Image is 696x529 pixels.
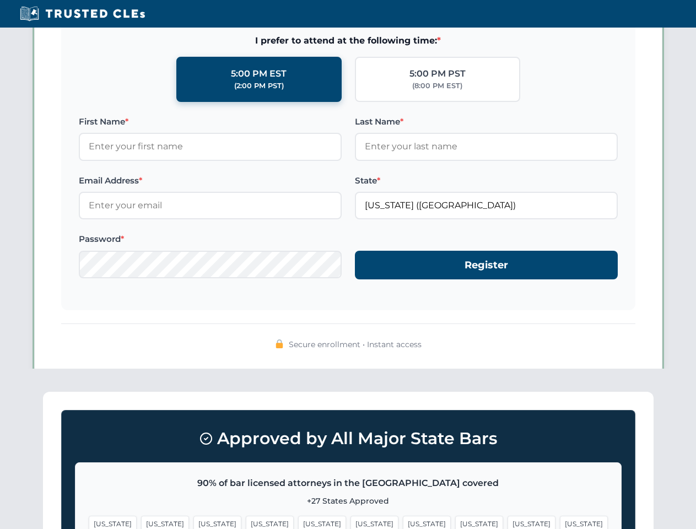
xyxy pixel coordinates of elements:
[409,67,466,81] div: 5:00 PM PST
[355,174,618,187] label: State
[355,115,618,128] label: Last Name
[231,67,287,81] div: 5:00 PM EST
[89,476,608,490] p: 90% of bar licensed attorneys in the [GEOGRAPHIC_DATA] covered
[355,133,618,160] input: Enter your last name
[275,339,284,348] img: 🔒
[234,80,284,91] div: (2:00 PM PST)
[355,192,618,219] input: Missouri (MO)
[89,495,608,507] p: +27 States Approved
[289,338,422,350] span: Secure enrollment • Instant access
[75,424,622,454] h3: Approved by All Major State Bars
[79,174,342,187] label: Email Address
[412,80,462,91] div: (8:00 PM EST)
[79,115,342,128] label: First Name
[79,34,618,48] span: I prefer to attend at the following time:
[79,133,342,160] input: Enter your first name
[355,251,618,280] button: Register
[79,233,342,246] label: Password
[17,6,148,22] img: Trusted CLEs
[79,192,342,219] input: Enter your email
